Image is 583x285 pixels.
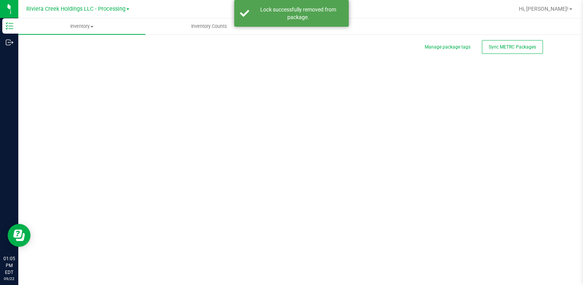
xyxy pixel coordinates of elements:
iframe: Resource center [8,224,31,247]
span: Hi, [PERSON_NAME]! [519,6,569,12]
span: Inventory [18,23,145,30]
p: 01:05 PM EDT [3,255,15,276]
span: Riviera Creek Holdings LLC - Processing [26,6,126,12]
button: Sync METRC Packages [482,40,543,54]
div: Lock successfully removed from package. [253,6,343,21]
inline-svg: Inventory [6,22,13,30]
p: 09/22 [3,276,15,282]
span: Sync METRC Packages [489,44,536,50]
button: Manage package tags [425,44,470,50]
a: Inventory [18,18,145,34]
span: Inventory Counts [181,23,237,30]
inline-svg: Outbound [6,39,13,46]
a: Inventory Counts [145,18,272,34]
